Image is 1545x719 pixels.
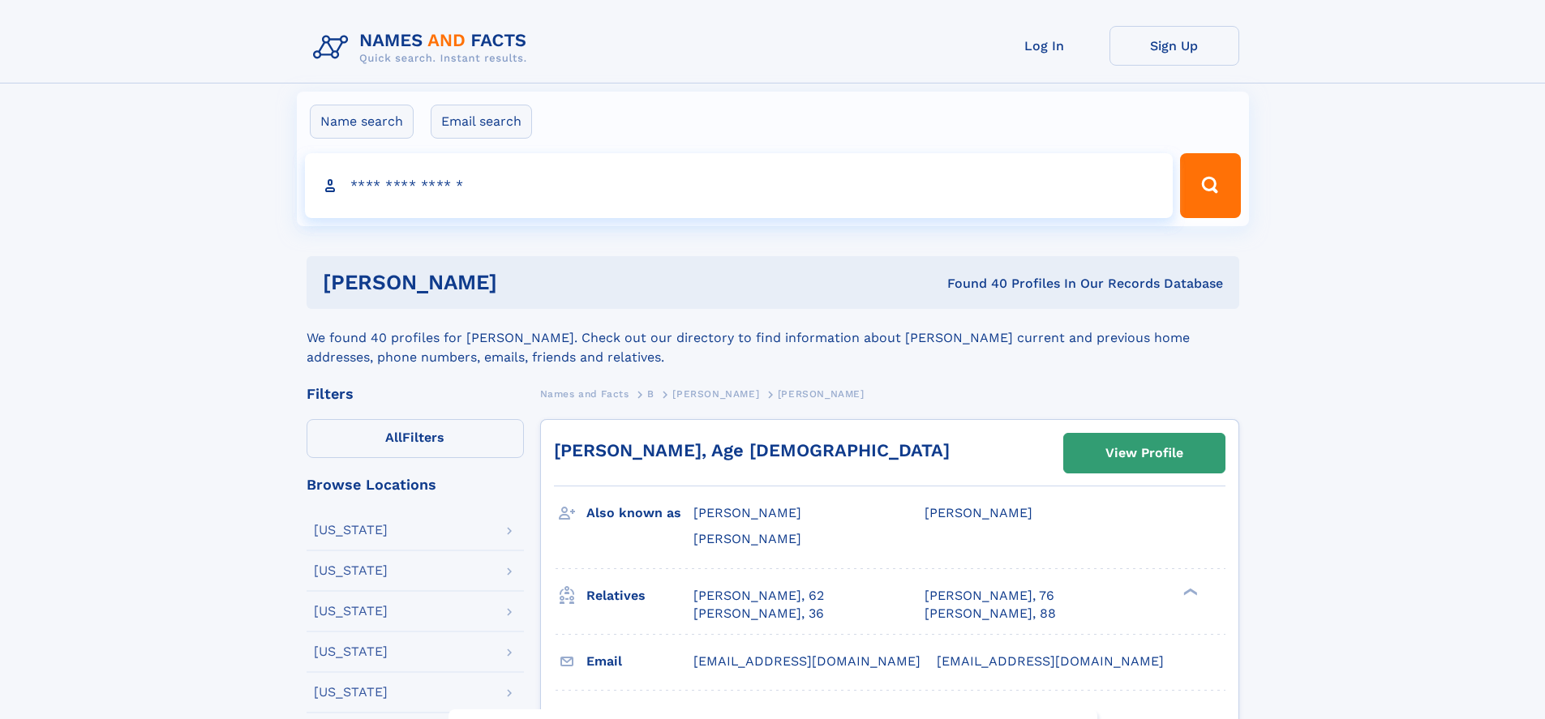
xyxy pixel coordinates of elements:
[693,587,824,605] a: [PERSON_NAME], 62
[307,477,524,492] div: Browse Locations
[925,587,1054,605] a: [PERSON_NAME], 76
[693,605,824,623] a: [PERSON_NAME], 36
[314,564,388,577] div: [US_STATE]
[980,26,1109,66] a: Log In
[1064,434,1225,473] a: View Profile
[385,430,402,445] span: All
[586,499,693,527] h3: Also known as
[540,383,629,404] a: Names and Facts
[925,505,1032,520] span: [PERSON_NAME]
[647,388,654,400] span: B
[672,383,759,404] a: [PERSON_NAME]
[431,105,532,139] label: Email search
[925,605,1056,623] a: [PERSON_NAME], 88
[647,383,654,404] a: B
[1105,434,1183,472] div: View Profile
[554,440,950,460] a: [PERSON_NAME], Age [DEMOGRAPHIC_DATA]
[586,582,693,610] h3: Relatives
[323,272,723,293] h1: [PERSON_NAME]
[307,419,524,458] label: Filters
[586,648,693,675] h3: Email
[672,388,759,400] span: [PERSON_NAME]
[693,505,801,520] span: [PERSON_NAME]
[1109,26,1239,66] a: Sign Up
[778,388,865,400] span: [PERSON_NAME]
[314,645,388,658] div: [US_STATE]
[693,531,801,546] span: [PERSON_NAME]
[310,105,414,139] label: Name search
[307,26,540,70] img: Logo Names and Facts
[307,309,1239,367] div: We found 40 profiles for [PERSON_NAME]. Check out our directory to find information about [PERSON...
[937,653,1164,669] span: [EMAIL_ADDRESS][DOMAIN_NAME]
[314,605,388,618] div: [US_STATE]
[314,686,388,699] div: [US_STATE]
[305,153,1174,218] input: search input
[693,653,921,669] span: [EMAIL_ADDRESS][DOMAIN_NAME]
[1180,153,1240,218] button: Search Button
[722,275,1223,293] div: Found 40 Profiles In Our Records Database
[307,387,524,401] div: Filters
[314,524,388,537] div: [US_STATE]
[1179,586,1199,597] div: ❯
